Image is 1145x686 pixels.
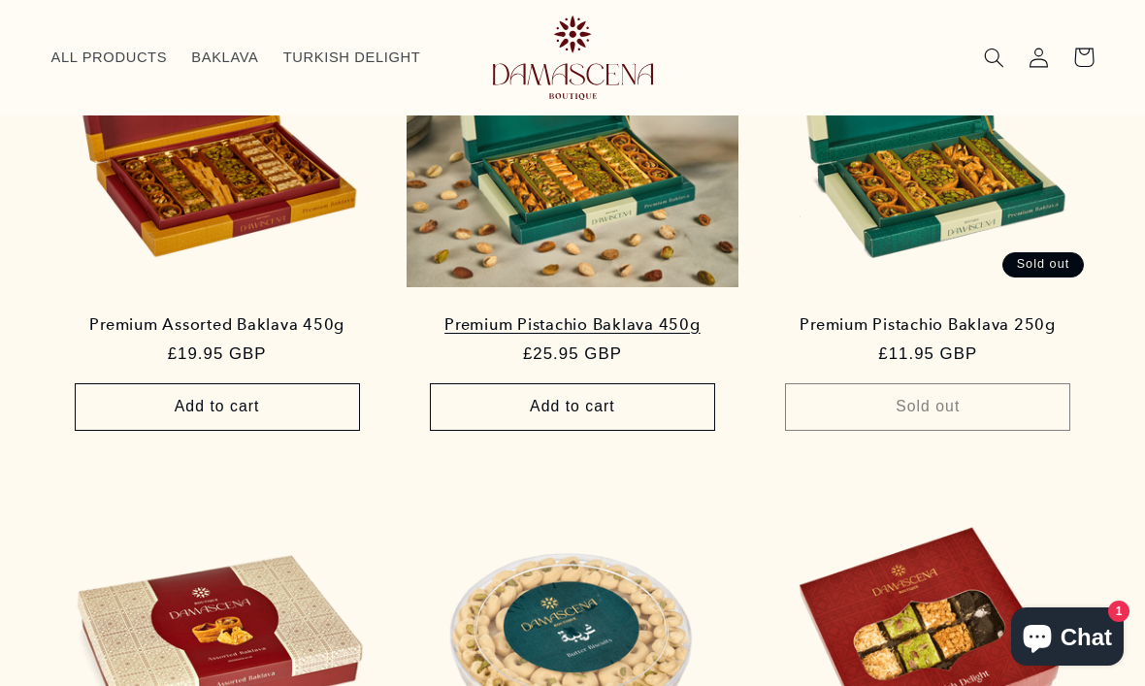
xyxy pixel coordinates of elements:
a: Premium Assorted Baklava 450g [72,315,363,335]
inbox-online-store-chat: Shopify online store chat [1005,607,1129,670]
img: Damascena Boutique [493,16,653,100]
button: Add to cart [430,383,715,431]
button: Sold out [785,383,1070,431]
a: Premium Pistachio Baklava 450g [427,315,718,335]
button: Add to cart [75,383,360,431]
a: Damascena Boutique [458,8,687,107]
a: BAKLAVA [180,36,271,79]
summary: Search [972,35,1017,80]
span: BAKLAVA [191,49,258,67]
span: TURKISH DELIGHT [283,49,421,67]
a: Premium Pistachio Baklava 250g [782,315,1073,335]
a: ALL PRODUCTS [39,36,180,79]
a: TURKISH DELIGHT [271,36,433,79]
span: ALL PRODUCTS [51,49,168,67]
